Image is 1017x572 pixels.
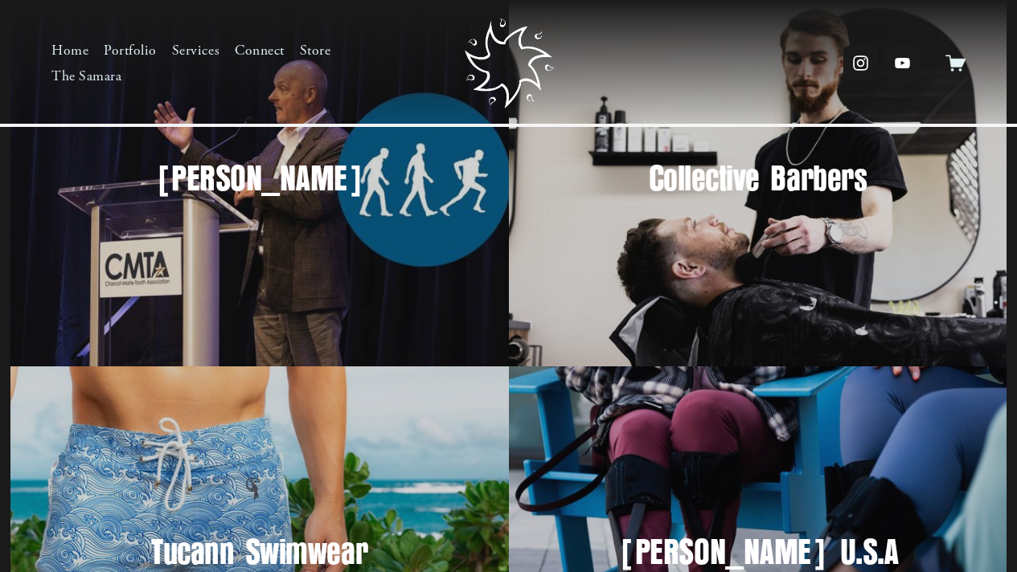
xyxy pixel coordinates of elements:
h3: Collective Barbers [543,157,972,202]
a: 0 items in cart [945,53,966,73]
a: Services [172,38,219,63]
a: Store [300,38,331,63]
a: Portfolio [104,38,157,63]
a: Connect [235,38,285,63]
a: YouTube [885,46,920,80]
a: instagram-unauth [843,46,878,80]
img: Samara Creative [465,18,555,108]
a: Home [51,38,88,63]
a: The Samara [51,63,121,89]
h3: [PERSON_NAME] [45,157,474,202]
